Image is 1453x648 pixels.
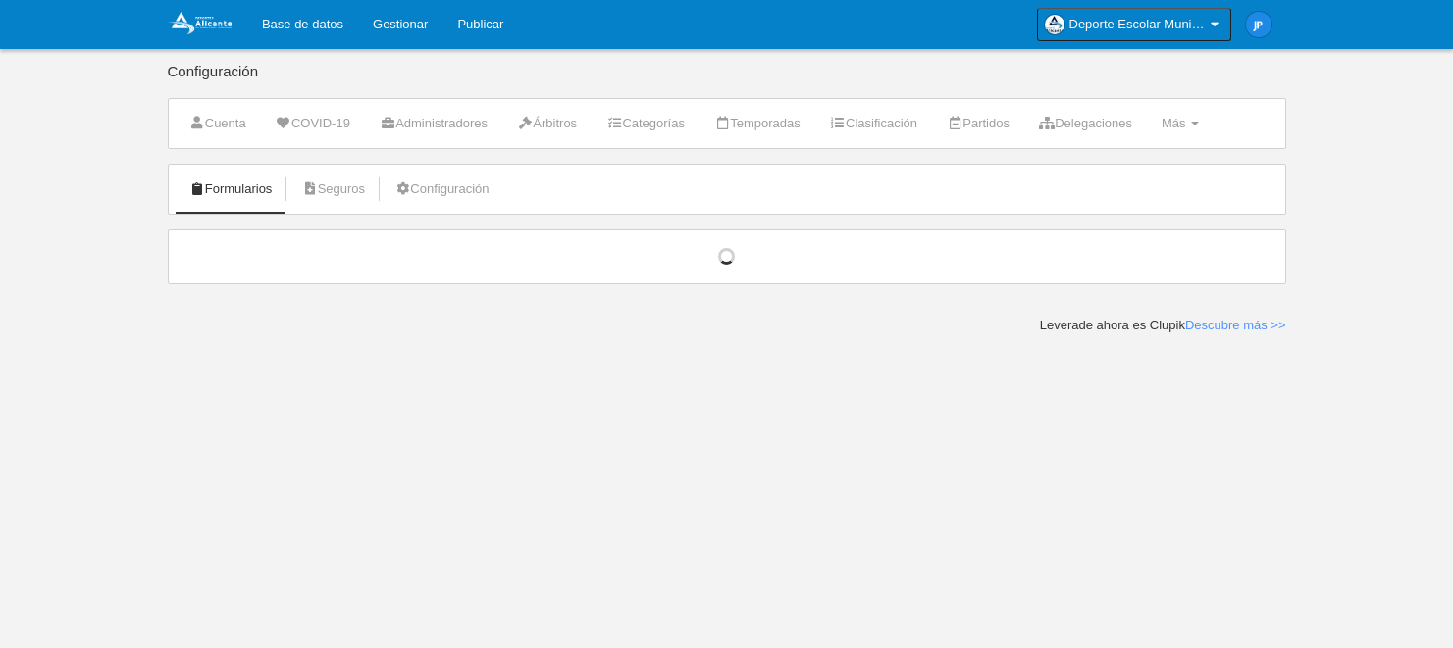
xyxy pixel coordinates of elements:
a: Categorías [596,109,696,138]
a: Más [1151,109,1210,138]
img: Deporte Escolar Municipal de Alicante [168,12,232,35]
a: Configuración [384,174,499,204]
div: Configuración [168,64,1286,98]
a: COVID-19 [265,109,361,138]
a: Partidos [936,109,1020,138]
a: Clasificación [819,109,928,138]
a: Administradores [369,109,498,138]
a: Cuenta [179,109,257,138]
a: Temporadas [703,109,811,138]
div: Cargando [188,248,1266,266]
a: Formularios [179,174,284,204]
a: Deporte Escolar Municipal de [GEOGRAPHIC_DATA] [1037,8,1231,41]
span: Más [1162,116,1186,130]
img: c2l6ZT0zMHgzMCZmcz05JnRleHQ9SlAmYmc9MWU4OGU1.png [1246,12,1271,37]
a: Descubre más >> [1185,318,1286,332]
img: OawjjgO45JmU.30x30.jpg [1045,15,1064,34]
span: Deporte Escolar Municipal de [GEOGRAPHIC_DATA] [1069,15,1207,34]
a: Árbitros [506,109,588,138]
a: Delegaciones [1028,109,1143,138]
a: Seguros [290,174,376,204]
div: Leverade ahora es Clupik [1040,317,1286,334]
